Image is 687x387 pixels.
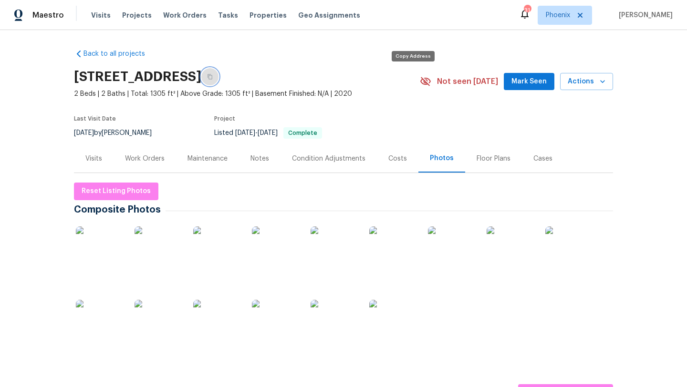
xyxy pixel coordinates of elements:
div: Maintenance [187,154,228,163]
div: Floor Plans [477,154,510,163]
span: Maestro [32,10,64,20]
span: Work Orders [163,10,207,20]
span: Listed [214,130,322,136]
span: [DATE] [74,130,94,136]
span: [DATE] [258,130,278,136]
span: 2 Beds | 2 Baths | Total: 1305 ft² | Above Grade: 1305 ft² | Basement Finished: N/A | 2020 [74,89,420,99]
span: Visits [91,10,111,20]
button: Reset Listing Photos [74,183,158,200]
div: 31 [524,6,531,15]
span: Mark Seen [511,76,547,88]
span: Tasks [218,12,238,19]
div: Notes [250,154,269,163]
span: Properties [250,10,287,20]
button: Actions [560,73,613,91]
span: Actions [568,76,605,88]
div: by [PERSON_NAME] [74,127,163,139]
div: Work Orders [125,154,165,163]
div: Condition Adjustments [292,154,365,163]
div: Cases [533,154,552,163]
span: - [235,130,278,136]
span: Not seen [DATE] [437,77,498,86]
a: Back to all projects [74,49,166,59]
span: Phoenix [546,10,570,20]
span: Reset Listing Photos [82,185,151,197]
button: Mark Seen [504,73,554,91]
span: Geo Assignments [298,10,360,20]
div: Visits [85,154,102,163]
span: Complete [284,130,321,136]
span: Projects [122,10,152,20]
span: Last Visit Date [74,116,116,122]
h2: [STREET_ADDRESS] [74,72,201,81]
span: Composite Photos [74,205,166,214]
div: Costs [388,154,407,163]
div: Photos [430,153,454,163]
span: [PERSON_NAME] [615,10,673,20]
span: Project [214,116,235,122]
span: [DATE] [235,130,255,136]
